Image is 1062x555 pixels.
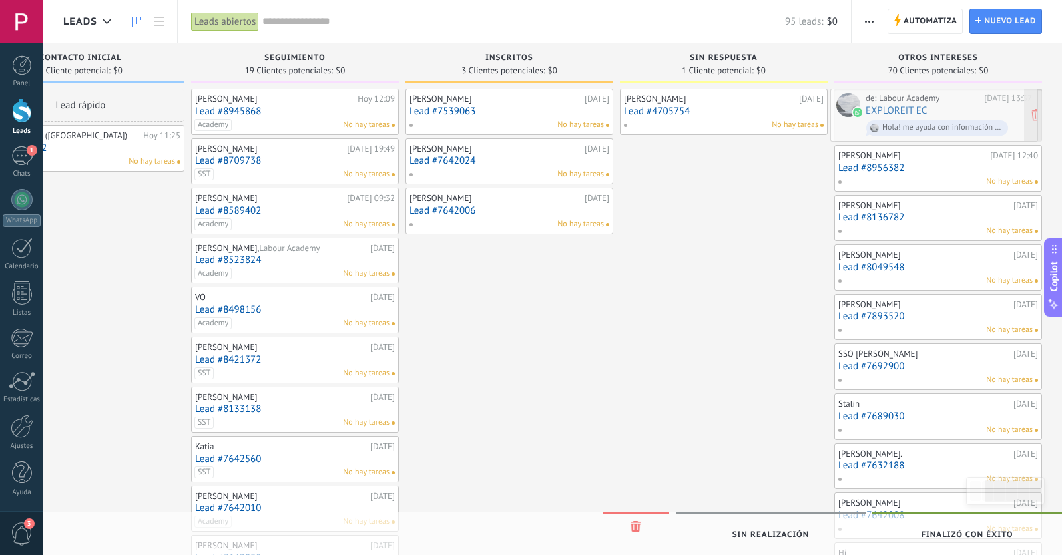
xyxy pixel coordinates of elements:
a: Lista [148,9,170,35]
div: Listas [3,309,41,317]
span: Inscritos [485,53,533,63]
span: SST [194,367,214,379]
div: Correo [3,352,41,361]
div: [DATE] 19:49 [347,144,395,154]
div: [PERSON_NAME] [838,200,1010,211]
span: No hay tareas [343,119,390,131]
div: [DATE] [370,292,395,303]
span: No hay nada asignado [392,223,395,226]
div: Katia [195,441,367,452]
div: Otros Intereses [841,53,1035,65]
a: Lead #8523824 [195,254,395,266]
span: No hay nada asignado [177,160,180,164]
span: No hay nada asignado [392,173,395,176]
span: No hay tareas [343,367,390,379]
span: No hay nada asignado [606,124,609,127]
div: Hola! me ayuda con información del nuevo *FULL DAY LA ESCALERA AL CIELO* 🌤️👋 [882,123,1002,132]
span: Sin Respuesta [690,53,757,63]
a: Nuevo lead [969,9,1042,34]
div: [DATE] 12:40 [990,150,1038,161]
span: Contacto inicial [39,53,122,63]
div: [PERSON_NAME]. [838,449,1010,459]
div: [DATE] [585,144,609,154]
div: [DATE] [370,243,395,254]
a: Lead #8498156 [195,304,395,315]
span: No hay nada asignado [1035,230,1038,233]
span: No hay nada asignado [392,124,395,127]
span: No hay tareas [557,119,604,131]
span: No hay tareas [986,473,1033,485]
span: Labour Academy [259,242,320,254]
a: Lead #8589402 [195,205,395,216]
span: No hay nada asignado [1035,379,1038,382]
span: $0 [336,67,345,75]
div: [DATE] [370,491,395,502]
div: [DATE] [370,342,395,353]
span: No hay tareas [986,374,1033,386]
div: [PERSON_NAME] [409,144,581,154]
div: EXPLOREIT EC [836,93,860,117]
div: [DATE] [585,193,609,204]
div: [DATE] [585,94,609,104]
span: No hay tareas [343,417,390,429]
div: VO [195,292,367,303]
span: 1 [27,145,37,156]
div: SSO [PERSON_NAME] [838,349,1010,359]
span: No hay nada asignado [1035,329,1038,332]
div: [DATE] [1013,299,1038,310]
div: Estadísticas [3,395,41,404]
div: [DATE] [1013,449,1038,459]
span: No hay nada asignado [392,272,395,276]
span: Leads [63,15,97,28]
a: Lead #7642024 [409,155,609,166]
div: [DATE] [1013,250,1038,260]
span: SST [194,466,214,478]
div: [DATE] [370,441,395,452]
span: No hay nada asignado [1035,279,1038,283]
a: Lead #8133138 [195,403,395,415]
span: No hay tareas [557,218,604,230]
a: Leads [125,9,148,35]
div: [PERSON_NAME] [195,342,367,353]
div: [PERSON_NAME] [838,250,1010,260]
a: Lead #7539063 [409,106,609,117]
div: [DATE] [370,392,395,403]
div: [DATE] [1013,200,1038,211]
span: Academy [194,218,232,230]
span: No hay tareas [986,275,1033,287]
div: [DATE] [1013,349,1038,359]
div: Stalin [838,399,1010,409]
a: Lead #7632188 [838,460,1038,471]
span: No hay nada asignado [392,421,395,425]
div: [DATE] [1013,399,1038,409]
a: Lead #7642006 [409,205,609,216]
span: $0 [548,67,557,75]
div: Hoy 11:25 [143,130,180,141]
a: Lead #8421372 [195,354,395,365]
div: [PERSON_NAME] [409,94,581,104]
span: Otros Intereses [898,53,978,63]
a: Lead #7642560 [195,453,395,464]
span: No hay tareas [986,176,1033,188]
div: Ajustes [3,442,41,451]
span: Nuevo lead [984,9,1036,33]
span: Academy [194,268,232,279]
span: No hay tareas [343,168,390,180]
div: Hoy 12:09 [358,94,395,104]
span: No hay nada asignado [392,471,395,474]
span: No hay nada asignado [392,372,395,375]
span: 1 Cliente potencial: [39,67,111,75]
span: No hay tareas [986,324,1033,336]
span: No hay tareas [772,119,818,131]
div: Panel [3,79,41,88]
button: Más [860,9,879,34]
div: [PERSON_NAME] [195,94,354,104]
span: Academy [194,119,232,131]
div: Leads abiertos [191,12,259,31]
div: Seguimiento [198,53,392,65]
span: 95 leads: [785,15,823,28]
div: [PERSON_NAME] [195,193,344,204]
span: Academy [194,317,232,329]
a: Lead #7689030 [838,411,1038,422]
span: Copilot [1047,262,1061,292]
